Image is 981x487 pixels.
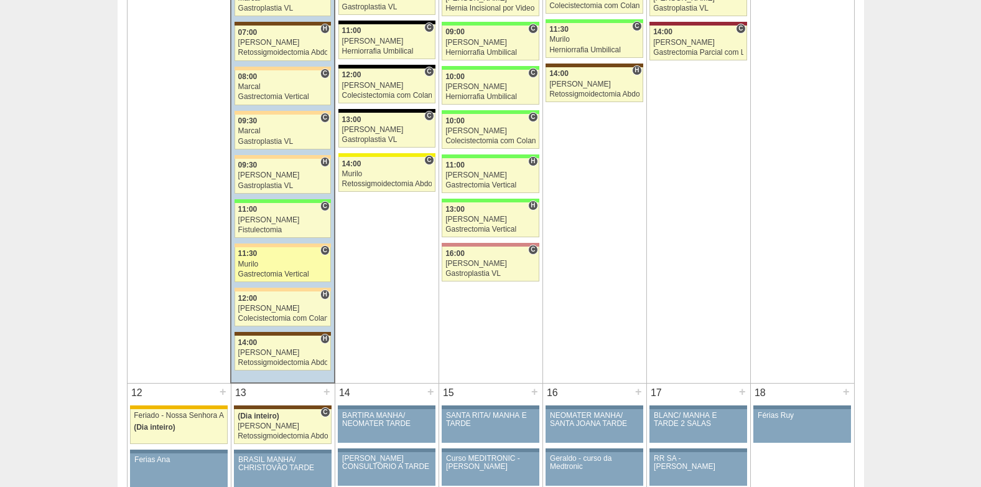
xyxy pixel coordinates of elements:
div: 17 [647,384,666,402]
a: C 10:00 [PERSON_NAME] Herniorrafia Umbilical [442,70,539,105]
div: Colecistectomia com Colangiografia VL [342,92,432,100]
div: Feriado - Nossa Senhora Aparecida [134,412,224,420]
a: Ferias Ana [130,453,227,487]
span: Consultório [320,407,330,417]
div: Key: Sírio Libanês [649,22,746,26]
div: Férias Ruy [758,412,847,420]
div: Colecistectomia com Colangiografia VL [238,314,328,323]
span: Hospital [320,334,330,344]
span: 09:30 [238,161,258,169]
a: C 14:00 Murilo Retossigmoidectomia Abdominal VL [338,157,435,192]
div: Herniorrafia Umbilical [549,46,639,54]
div: Key: Aviso [649,448,746,452]
div: Retossigmoidectomia Abdominal VL [342,180,432,188]
div: Key: Blanc [338,21,435,24]
div: Key: Feriado [130,405,227,409]
a: C 10:00 [PERSON_NAME] Colecistectomia com Colangiografia VL [442,114,539,149]
span: (Dia inteiro) [238,412,279,420]
div: Gastroplastia VL [238,182,328,190]
div: Key: Blanc [338,109,435,113]
div: [PERSON_NAME] [238,171,328,179]
span: 14:00 [238,338,258,347]
div: Herniorrafia Umbilical [445,93,536,101]
div: Key: Santa Joana [234,405,331,409]
div: Herniorrafia Umbilical [342,47,432,55]
span: Consultório [320,245,330,255]
span: 16:00 [445,249,465,258]
span: 13:00 [342,115,361,124]
div: Key: Brasil [442,199,539,202]
div: [PERSON_NAME] [445,260,536,268]
div: Key: Brasil [442,110,539,114]
a: H 11:00 [PERSON_NAME] Gastrectomia Vertical [442,158,539,193]
div: Key: Aviso [234,450,331,453]
span: Consultório [528,112,537,122]
div: + [218,384,228,400]
div: [PERSON_NAME] [238,349,328,357]
div: Key: Brasil [546,19,643,23]
div: [PERSON_NAME] [445,215,536,224]
div: Key: Aviso [442,448,539,452]
div: Key: Aviso [649,405,746,409]
span: 07:00 [238,28,258,37]
div: [PERSON_NAME] [342,37,432,45]
div: Gastrectomia Vertical [445,225,536,234]
span: Hospital [320,24,330,34]
div: Murilo [238,260,328,268]
a: [PERSON_NAME] CONSULTÓRIO A TARDE [338,452,435,486]
div: Key: Aviso [546,405,643,409]
div: Key: Aviso [546,448,643,452]
a: H 13:00 [PERSON_NAME] Gastrectomia Vertical [442,202,539,237]
span: 11:30 [549,25,569,34]
a: C 12:00 [PERSON_NAME] Colecistectomia com Colangiografia VL [338,69,435,103]
span: Hospital [320,157,330,167]
div: BLANC/ MANHÃ E TARDE 2 SALAS [654,412,743,428]
span: 09:30 [238,116,258,125]
span: Consultório [320,113,330,123]
div: NEOMATER MANHÃ/ SANTA JOANA TARDE [550,412,639,428]
span: (Dia inteiro) [134,423,175,432]
div: [PERSON_NAME] [238,422,328,430]
div: + [425,384,436,400]
a: BARTIRA MANHÃ/ NEOMATER TARDE [338,409,435,443]
div: Marcal [238,127,328,135]
span: Hospital [528,156,537,166]
div: SANTA RITA/ MANHÃ E TARDE [446,412,535,428]
div: BARTIRA MANHÃ/ NEOMATER TARDE [342,412,431,428]
a: C 13:00 [PERSON_NAME] Gastroplastia VL [338,113,435,148]
span: Consultório [320,201,330,211]
div: Key: Santa Rita [338,153,435,157]
div: Key: Brasil [442,154,539,158]
a: C 11:30 Murilo Gastrectomia Vertical [235,247,331,282]
span: Consultório [424,155,434,165]
div: Key: Bartira [235,243,331,247]
span: 10:00 [445,116,465,125]
div: Key: Bartira [235,67,331,70]
div: [PERSON_NAME] [445,171,536,179]
a: C 08:00 Marcal Gastrectomia Vertical [235,70,331,105]
div: [PERSON_NAME] [342,82,432,90]
span: 13:00 [445,205,465,214]
div: [PERSON_NAME] [342,126,432,134]
div: + [737,384,748,400]
span: Consultório [528,24,537,34]
div: 16 [543,384,562,402]
div: [PERSON_NAME] [549,80,639,88]
div: Key: Blanc [338,65,435,69]
div: Curso MEDITRONIC - [PERSON_NAME] [446,455,535,471]
span: Hospital [528,201,537,210]
span: 11:00 [238,205,258,214]
div: Ferias Ana [134,456,223,464]
div: Key: Aviso [442,405,539,409]
a: NEOMATER MANHÃ/ SANTA JOANA TARDE [546,409,643,443]
div: [PERSON_NAME] [238,39,328,47]
span: 10:00 [445,72,465,81]
a: Geraldo - curso da Medtronic [546,452,643,486]
div: Retossigmoidectomia Abdominal VL [238,359,328,367]
a: H 14:00 [PERSON_NAME] Retossigmoidectomia Abdominal VL [235,336,331,371]
span: Consultório [424,22,434,32]
div: Key: Brasil [442,22,539,26]
a: Curso MEDITRONIC - [PERSON_NAME] [442,452,539,486]
div: Retossigmoidectomia Abdominal VL [549,90,639,98]
div: + [322,384,332,400]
